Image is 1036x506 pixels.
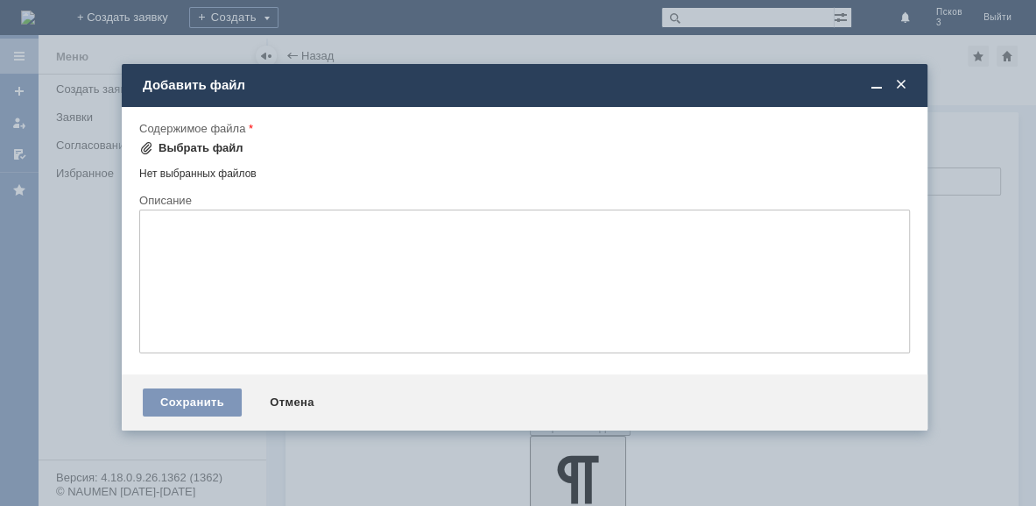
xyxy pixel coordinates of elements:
[139,123,906,134] div: Содержимое файла
[7,49,256,63] div: С уважением Псков 3.
[159,141,243,155] div: Выбрать файл
[892,77,910,93] span: Закрыть
[868,77,885,93] span: Свернуть (Ctrl + M)
[139,195,906,206] div: Описание
[143,77,910,93] div: Добавить файл
[7,7,256,21] div: Добрый день.
[139,160,910,181] div: Нет выбранных файлов
[7,21,256,35] div: Просьба списать тестеры.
